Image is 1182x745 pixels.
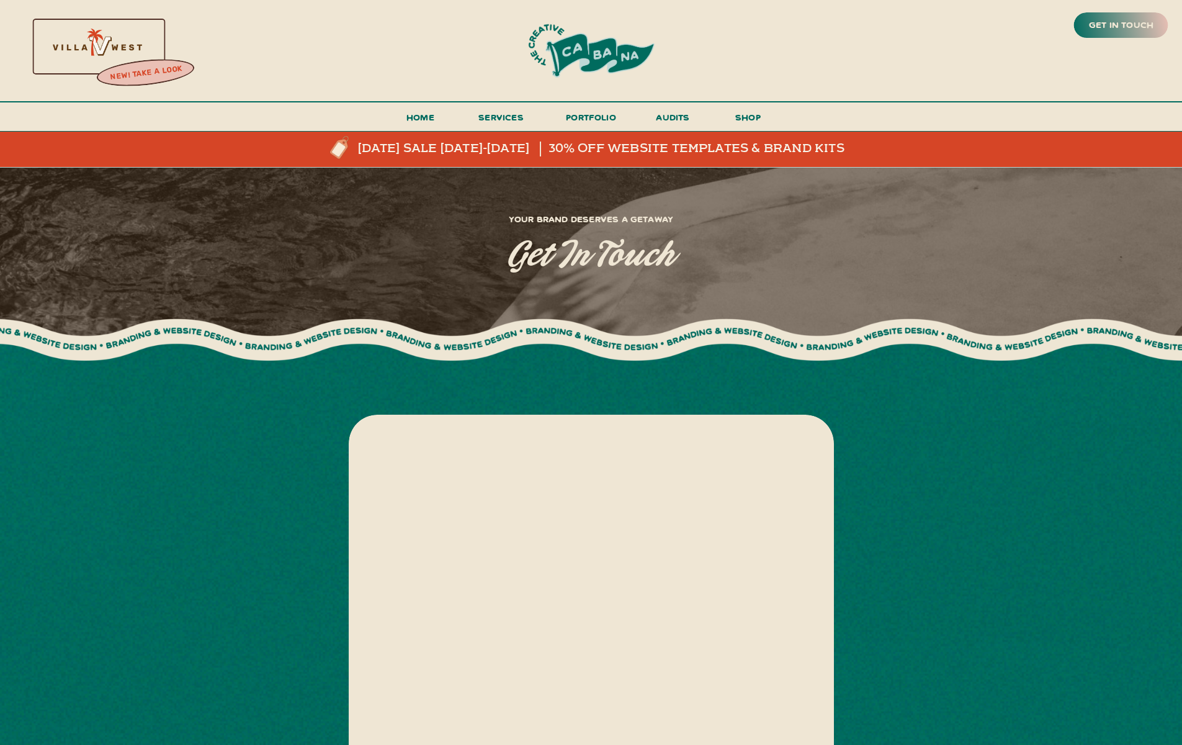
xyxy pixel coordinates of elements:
span: services [478,111,524,123]
a: Home [401,109,440,132]
a: get in touch [1086,17,1156,34]
a: services [475,109,527,132]
a: new! take a look [95,61,197,86]
a: shop [719,109,778,131]
h1: Your brand deserves a getaway [449,211,734,227]
h1: get in touch [393,237,790,276]
a: audits [655,109,692,131]
a: portfolio [562,109,620,132]
a: 30% off website templates & brand kits [548,142,856,156]
a: [DATE] sale [DATE]-[DATE] [358,142,570,156]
